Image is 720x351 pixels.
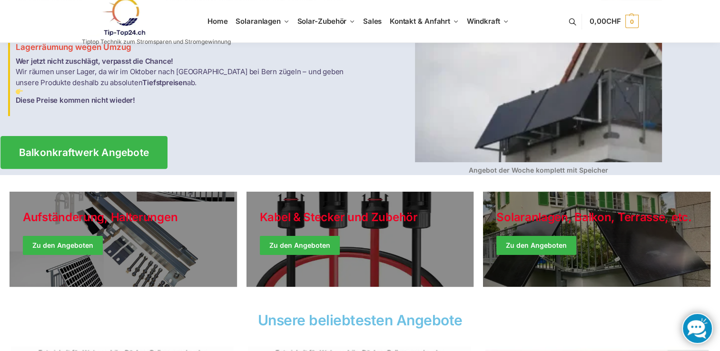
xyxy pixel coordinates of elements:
a: Balkonkraftwerk Angebote [0,136,168,168]
a: Winter Jackets [483,192,710,287]
span: Solar-Zubehör [297,17,347,26]
span: Kontakt & Anfahrt [390,17,450,26]
span: 0 [625,15,639,28]
span: Sales [363,17,382,26]
strong: Tiefstpreisen [142,78,187,87]
strong: Angebot der Woche komplett mit Speicher [469,166,608,174]
span: Windkraft [467,17,500,26]
span: Balkonkraftwerk Angebote [19,147,149,157]
span: 0,00 [590,17,621,26]
a: Holiday Style [10,192,237,287]
p: Wir räumen unser Lager, da wir im Oktober nach [GEOGRAPHIC_DATA] bei Bern zügeln – und geben unse... [16,56,355,106]
strong: Wer jetzt nicht zuschlägt, verpasst die Chance! [16,57,174,66]
span: CHF [606,17,621,26]
a: Holiday Style [247,192,474,287]
a: 0,00CHF 0 [590,7,638,36]
img: Home 3 [16,88,23,95]
span: Solaranlagen [236,17,281,26]
strong: Diese Preise kommen nicht wieder! [16,96,135,105]
p: Tiptop Technik zum Stromsparen und Stromgewinnung [82,39,231,45]
h2: Unsere beliebtesten Angebote [8,313,712,327]
h3: Lagerräumung wegen Umzug [16,33,355,53]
